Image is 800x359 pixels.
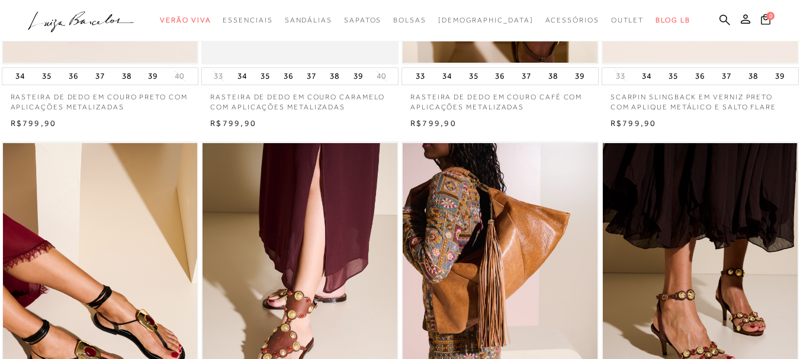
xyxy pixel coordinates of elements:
[757,13,774,29] button: 0
[611,16,644,24] span: Outlet
[38,68,55,85] button: 35
[373,70,390,82] button: 40
[210,118,256,128] span: R$799,90
[545,9,599,31] a: categoryNavScreenReaderText
[439,68,455,85] button: 34
[465,68,482,85] button: 35
[160,16,211,24] span: Verão Viva
[160,9,211,31] a: categoryNavScreenReaderText
[171,70,188,82] button: 40
[393,16,426,24] span: Bolsas
[638,68,655,85] button: 34
[344,9,381,31] a: categoryNavScreenReaderText
[401,85,599,112] a: RASTEIRA DE DEDO EM COURO CAFÉ COM APLICAÇÕES METALIZADAS
[92,68,108,85] button: 37
[234,68,250,85] button: 34
[350,68,367,85] button: 39
[326,68,343,85] button: 38
[692,68,708,85] button: 36
[438,16,534,24] span: [DEMOGRAPHIC_DATA]
[303,68,320,85] button: 37
[545,68,561,85] button: 38
[11,118,57,128] span: R$799,90
[545,16,599,24] span: Acessórios
[438,9,534,31] a: noSubCategoriesText
[393,9,426,31] a: categoryNavScreenReaderText
[257,68,274,85] button: 35
[718,68,735,85] button: 37
[518,68,535,85] button: 37
[412,68,429,85] button: 33
[656,16,690,24] span: BLOG LB
[745,68,762,85] button: 38
[223,16,272,24] span: Essenciais
[612,70,629,82] button: 33
[285,9,332,31] a: categoryNavScreenReaderText
[772,68,788,85] button: 39
[285,16,332,24] span: Sandálias
[491,68,508,85] button: 36
[280,68,297,85] button: 36
[766,12,775,20] span: 0
[223,9,272,31] a: categoryNavScreenReaderText
[144,68,161,85] button: 39
[602,85,799,112] a: SCARPIN SLINGBACK EM VERNIZ PRETO COM APLIQUE METÁLICO E SALTO FLARE
[344,16,381,24] span: Sapatos
[410,118,457,128] span: R$799,90
[12,68,28,85] button: 34
[656,9,690,31] a: BLOG LB
[2,85,199,112] a: RASTEIRA DE DEDO EM COURO PRETO COM APLICAÇÕES METALIZADAS
[611,9,644,31] a: categoryNavScreenReaderText
[201,85,399,112] a: RASTEIRA DE DEDO EM COURO CARAMELO COM APLICAÇÕES METALIZADAS
[665,68,682,85] button: 35
[65,68,82,85] button: 36
[210,70,227,82] button: 33
[571,68,588,85] button: 39
[611,118,657,128] span: R$799,90
[118,68,135,85] button: 38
